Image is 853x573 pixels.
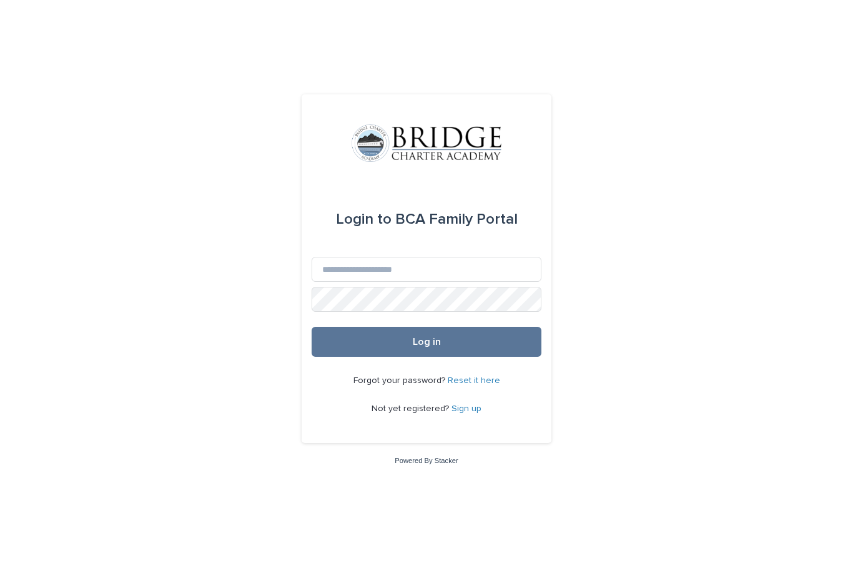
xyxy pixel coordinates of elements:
span: Login to [336,212,392,227]
a: Powered By Stacker [395,457,458,464]
a: Reset it here [448,376,500,385]
img: V1C1m3IdTEidaUdm9Hs0 [352,124,501,162]
div: BCA Family Portal [336,202,518,237]
span: Log in [413,337,441,347]
span: Forgot your password? [353,376,448,385]
button: Log in [312,327,541,357]
a: Sign up [451,404,481,413]
span: Not yet registered? [372,404,451,413]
